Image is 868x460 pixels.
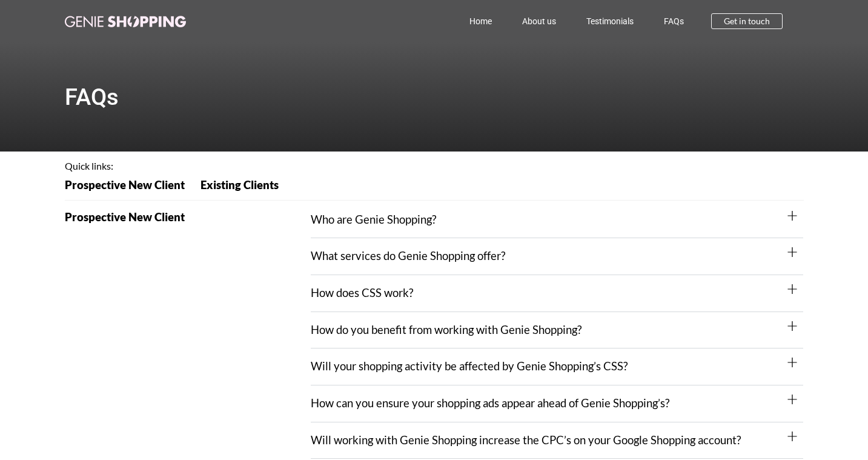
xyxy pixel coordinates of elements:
a: Will your shopping activity be affected by Genie Shopping’s CSS? [311,359,628,373]
a: How can you ensure your shopping ads appear ahead of Genie Shopping’s? [311,396,669,410]
div: Will your shopping activity be affected by Genie Shopping’s CSS? [311,348,803,385]
nav: Menu [239,7,700,35]
h2: Prospective New Client [65,212,311,223]
a: Existing Clients [193,179,287,199]
span: Prospective New Client [65,179,185,191]
a: Will working with Genie Shopping increase the CPC’s on your Google Shopping account? [311,433,741,447]
a: What services do Genie Shopping offer? [311,249,505,262]
div: How does CSS work? [311,275,803,312]
span: Existing Clients [200,179,279,191]
a: Testimonials [571,7,649,35]
span: Get in touch [724,17,770,25]
a: FAQs [649,7,699,35]
div: Who are Genie Shopping? [311,202,803,239]
h4: Quick links: [65,161,804,171]
div: Will working with Genie Shopping increase the CPC’s on your Google Shopping account? [311,422,803,459]
a: Prospective New Client [65,179,193,199]
a: About us [507,7,571,35]
a: How does CSS work? [311,286,413,299]
a: Get in touch [711,13,783,29]
a: How do you benefit from working with Genie Shopping? [311,323,581,336]
div: How do you benefit from working with Genie Shopping? [311,312,803,349]
a: Who are Genie Shopping? [311,213,436,226]
div: How can you ensure your shopping ads appear ahead of Genie Shopping’s? [311,385,803,422]
div: What services do Genie Shopping offer? [311,238,803,275]
h1: FAQs [65,85,804,108]
a: Home [454,7,507,35]
img: genie-shopping-logo [65,16,186,27]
